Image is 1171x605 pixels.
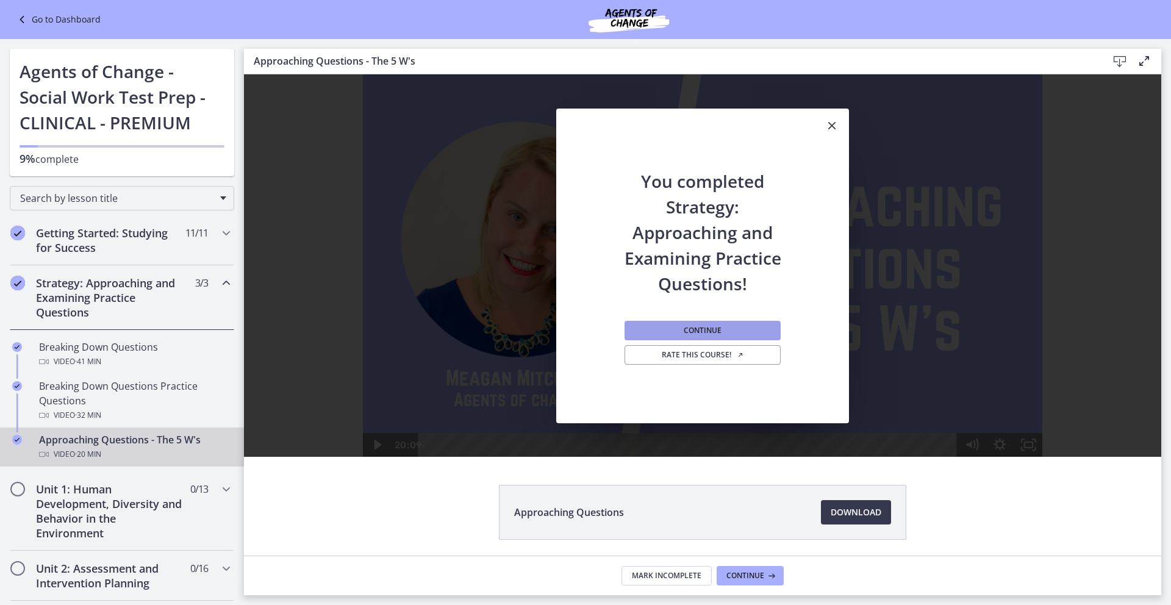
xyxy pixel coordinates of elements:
[714,359,742,382] button: Mute
[20,59,224,135] h1: Agents of Change - Social Work Test Prep - CLINICAL - PREMIUM
[39,447,229,462] div: Video
[10,276,25,290] i: Completed
[190,561,208,576] span: 0 / 16
[556,5,702,34] img: Agents of Change
[36,561,185,590] h2: Unit 2: Assessment and Intervention Planning
[632,571,701,581] span: Mark Incomplete
[514,505,624,520] span: Approaching Questions
[119,359,147,382] button: Play Video
[12,435,22,445] i: Completed
[195,276,208,290] span: 3 / 3
[621,566,712,585] button: Mark Incomplete
[39,432,229,462] div: Approaching Questions - The 5 W's
[75,408,101,423] span: · 32 min
[815,109,849,144] button: Close
[190,482,208,496] span: 0 / 13
[737,351,744,359] i: Opens in a new window
[39,340,229,369] div: Breaking Down Questions
[39,379,229,423] div: Breaking Down Questions Practice Questions
[726,571,764,581] span: Continue
[770,359,798,382] button: Fullscreen
[15,12,101,27] a: Go to Dashboard
[10,186,234,210] div: Search by lesson title
[625,345,781,365] a: Rate this course! Opens in a new window
[821,500,891,524] a: Download
[622,144,783,296] h2: You completed Strategy: Approaching and Examining Practice Questions!
[39,354,229,369] div: Video
[185,359,706,382] div: Playbar
[684,326,722,335] span: Continue
[414,151,503,208] button: Play Video: cbe1e5mtov91j64ibqeg.mp4
[20,151,35,166] span: 9%
[717,566,784,585] button: Continue
[831,505,881,520] span: Download
[36,276,185,320] h2: Strategy: Approaching and Examining Practice Questions
[254,54,1088,68] h3: Approaching Questions - The 5 W's
[36,226,185,255] h2: Getting Started: Studying for Success
[12,381,22,391] i: Completed
[625,321,781,340] button: Continue
[36,482,185,540] h2: Unit 1: Human Development, Diversity and Behavior in the Environment
[10,226,25,240] i: Completed
[39,408,229,423] div: Video
[75,354,101,369] span: · 41 min
[12,342,22,352] i: Completed
[185,226,208,240] span: 11 / 11
[75,447,101,462] span: · 20 min
[662,350,744,360] span: Rate this course!
[20,192,214,205] span: Search by lesson title
[20,151,224,166] p: complete
[742,359,770,382] button: Show settings menu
